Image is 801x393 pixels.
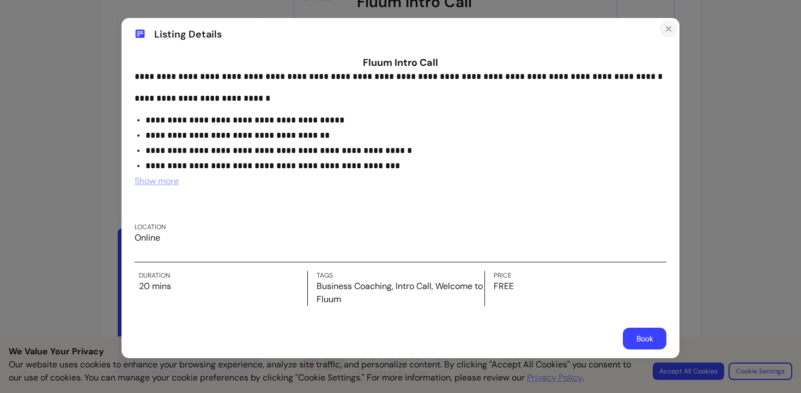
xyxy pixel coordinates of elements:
[139,271,307,280] label: Duration
[139,280,307,293] p: 20 mins
[154,27,222,42] span: Listing Details
[135,55,666,70] h1: Fluum Intro Call
[317,271,485,280] label: Tags
[494,271,662,280] label: Price
[623,328,666,349] button: Book
[135,175,179,187] span: Show more
[317,280,485,306] p: Business Coaching, Intro Call, Welcome to Fluum
[660,20,677,38] button: Close
[135,223,166,231] label: Location
[494,280,662,293] p: FREE
[135,231,166,244] p: Online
